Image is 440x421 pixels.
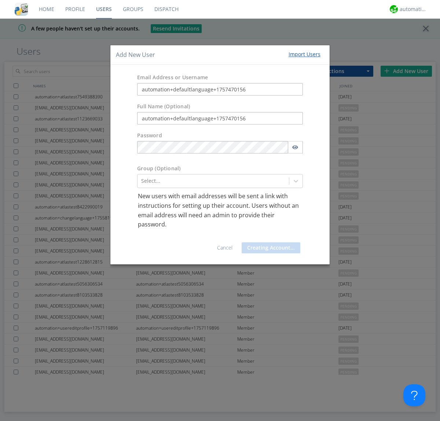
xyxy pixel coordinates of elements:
[390,5,398,13] img: d2d01cd9b4174d08988066c6d424eccd
[116,51,155,59] h4: Add New User
[289,51,320,58] div: Import Users
[15,3,28,16] img: cddb5a64eb264b2086981ab96f4c1ba7
[137,132,162,139] label: Password
[217,244,232,251] a: Cancel
[400,6,427,13] div: automation+atlas
[137,112,303,125] input: Julie Appleseed
[138,192,302,229] p: New users with email addresses will be sent a link with instructions for setting up their account...
[242,242,300,253] button: Creating Account...
[137,103,190,110] label: Full Name (Optional)
[137,83,303,96] input: e.g. email@address.com, Housekeeping1
[137,165,180,173] label: Group (Optional)
[137,74,208,81] label: Email Address or Username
